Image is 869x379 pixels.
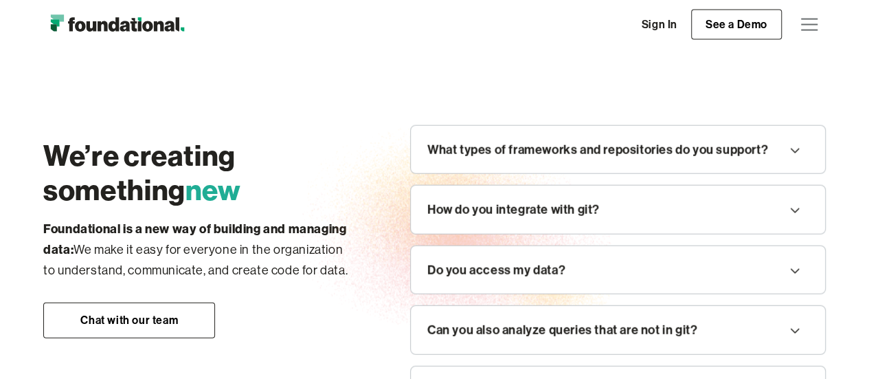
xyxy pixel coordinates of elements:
[427,260,565,281] div: Do you access my data?
[43,219,355,281] p: We make it easy for everyone in the organization to understand, communicate, and create code for ...
[793,8,826,41] div: menu
[691,10,782,40] a: See a Demo
[43,11,191,39] img: Foundational Logo
[800,313,869,379] iframe: Chat Widget
[427,140,768,160] div: What types of frameworks and repositories do you support?
[185,172,241,208] span: new
[43,303,215,338] a: Chat with our team
[628,10,691,39] a: Sign In
[43,11,191,39] a: home
[427,320,697,340] div: Can you also analyze queries that are not in git?
[427,199,600,220] div: How do you integrate with git?
[43,221,346,258] strong: Foundational is a new way of building and managing data:
[43,139,355,208] h2: We’re creating something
